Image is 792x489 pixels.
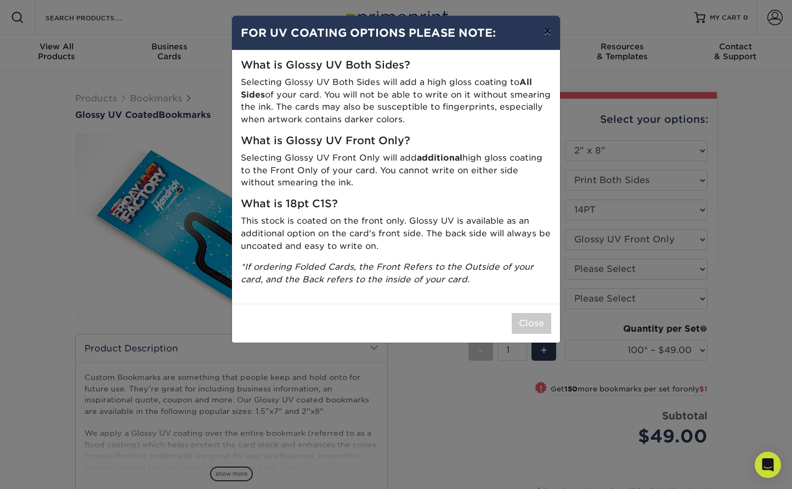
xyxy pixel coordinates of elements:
button: Close [512,313,551,334]
div: Open Intercom Messenger [755,452,781,478]
h5: What is Glossy UV Both Sides? [241,59,551,72]
h5: What is 18pt C1S? [241,198,551,211]
h4: FOR UV COATING OPTIONS PLEASE NOTE: [241,25,551,41]
p: This stock is coated on the front only. Glossy UV is available as an additional option on the car... [241,215,551,252]
p: Selecting Glossy UV Front Only will add high gloss coating to the Front Only of your card. You ca... [241,152,551,189]
button: × [535,16,560,47]
i: *If ordering Folded Cards, the Front Refers to the Outside of your card, and the Back refers to t... [241,261,534,285]
p: Selecting Glossy UV Both Sides will add a high gloss coating to of your card. You will not be abl... [241,76,551,126]
strong: All Sides [241,77,532,100]
h5: What is Glossy UV Front Only? [241,135,551,147]
strong: additional [417,152,462,163]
